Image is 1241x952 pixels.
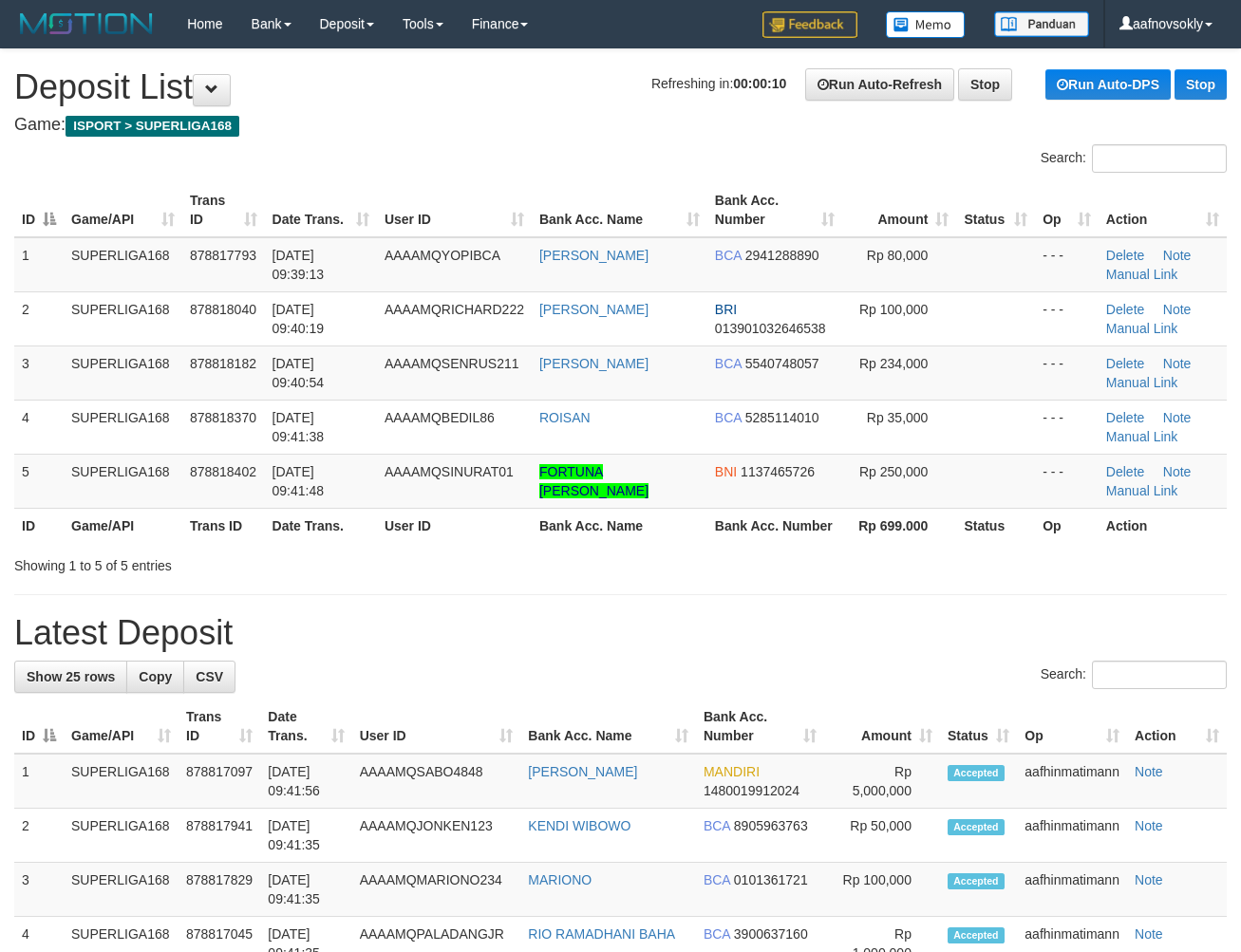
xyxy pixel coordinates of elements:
[948,765,1005,781] span: Accepted
[27,669,115,684] span: Show 25 rows
[1092,144,1227,173] input: Search:
[1163,302,1192,317] a: Note
[126,661,184,693] a: Copy
[14,116,1227,135] h4: Game:
[1035,291,1099,345] td: - - -
[956,508,1035,543] th: Status
[1135,872,1163,887] a: Note
[352,700,521,754] th: User ID: activate to sort column ascending
[14,700,64,754] th: ID: activate to sort column descending
[704,818,730,833] span: BCA
[14,661,127,693] a: Show 25 rows
[196,669,223,684] span: CSV
[715,302,737,317] span: BRI
[1163,248,1192,263] a: Note
[539,248,649,263] a: [PERSON_NAME]
[190,410,256,425] span: 878818370
[179,863,260,917] td: 878817829
[867,248,929,263] span: Rp 80,000
[1017,700,1127,754] th: Op: activate to sort column ascending
[1099,183,1227,237] th: Action: activate to sort column ascending
[948,819,1005,835] span: Accepted
[1127,700,1227,754] th: Action: activate to sort column ascending
[190,356,256,371] span: 878818182
[528,818,630,833] a: KENDI WIBOWO
[824,809,940,863] td: Rp 50,000
[14,400,64,454] td: 4
[1106,410,1144,425] a: Delete
[528,926,675,942] a: RIO RAMADHANI BAHA
[1163,464,1192,479] a: Note
[696,700,824,754] th: Bank Acc. Number: activate to sort column ascending
[704,764,760,779] span: MANDIRI
[385,464,514,479] span: AAAAMQSINURAT01
[66,116,239,137] span: ISPORT > SUPERLIGA168
[377,508,532,543] th: User ID
[64,508,182,543] th: Game/API
[1041,661,1227,689] label: Search:
[273,410,325,444] span: [DATE] 09:41:38
[1035,237,1099,292] td: - - -
[824,863,940,917] td: Rp 100,000
[14,454,64,508] td: 5
[707,183,842,237] th: Bank Acc. Number: activate to sort column ascending
[260,863,351,917] td: [DATE] 09:41:35
[958,68,1012,101] a: Stop
[377,183,532,237] th: User ID: activate to sort column ascending
[1106,302,1144,317] a: Delete
[1035,454,1099,508] td: - - -
[1106,321,1178,336] a: Manual Link
[14,183,64,237] th: ID: activate to sort column descending
[867,410,929,425] span: Rp 35,000
[352,754,521,809] td: AAAAMQSABO4848
[715,464,737,479] span: BNI
[64,454,182,508] td: SUPERLIGA168
[859,302,928,317] span: Rp 100,000
[64,809,179,863] td: SUPERLIGA168
[14,291,64,345] td: 2
[190,248,256,263] span: 878817793
[528,764,637,779] a: [PERSON_NAME]
[64,400,182,454] td: SUPERLIGA168
[273,302,325,336] span: [DATE] 09:40:19
[994,11,1089,37] img: panduan.png
[842,508,957,543] th: Rp 699.000
[385,302,524,317] span: AAAAMQRICHARD222
[1106,375,1178,390] a: Manual Link
[265,508,377,543] th: Date Trans.
[733,76,786,91] strong: 00:00:10
[859,464,928,479] span: Rp 250,000
[704,872,730,887] span: BCA
[1175,69,1227,100] a: Stop
[1106,429,1178,444] a: Manual Link
[948,927,1005,943] span: Accepted
[64,700,179,754] th: Game/API: activate to sort column ascending
[704,783,799,798] span: Copy 1480019912024 to clipboard
[1041,144,1227,173] label: Search:
[260,809,351,863] td: [DATE] 09:41:35
[14,614,1227,652] h1: Latest Deposit
[64,291,182,345] td: SUPERLIGA168
[190,464,256,479] span: 878818402
[734,818,808,833] span: Copy 8905963763 to clipboard
[539,356,649,371] a: [PERSON_NAME]
[734,926,808,942] span: Copy 3900637160 to clipboard
[385,356,519,371] span: AAAAMQSENRUS211
[715,321,826,336] span: Copy 013901032646538 to clipboard
[824,700,940,754] th: Amount: activate to sort column ascending
[260,700,351,754] th: Date Trans.: activate to sort column ascending
[762,11,857,38] img: Feedback.jpg
[64,237,182,292] td: SUPERLIGA168
[190,302,256,317] span: 878818040
[1017,863,1127,917] td: aafhinmatimann
[1163,410,1192,425] a: Note
[385,410,495,425] span: AAAAMQBEDIL86
[539,410,591,425] a: ROISAN
[1099,508,1227,543] th: Action
[352,863,521,917] td: AAAAMQMARIONO234
[824,754,940,809] td: Rp 5,000,000
[273,248,325,282] span: [DATE] 09:39:13
[1135,818,1163,833] a: Note
[539,302,649,317] a: [PERSON_NAME]
[385,248,500,263] span: AAAAMQYOPIBCA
